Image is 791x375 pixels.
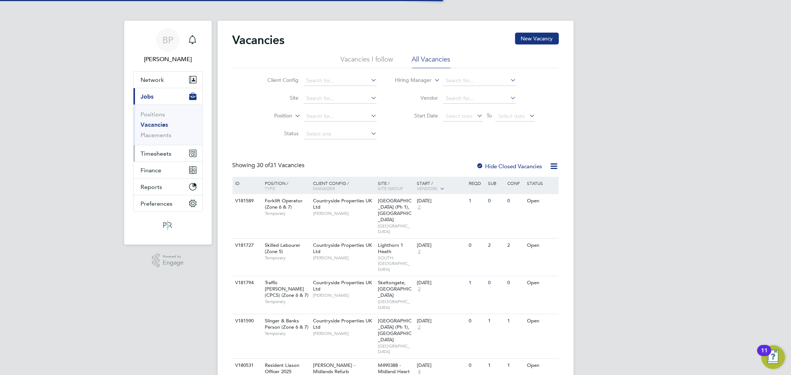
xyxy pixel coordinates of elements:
div: [DATE] [417,242,465,249]
span: Finance [141,167,162,174]
div: Jobs [134,104,202,145]
label: Site [256,94,299,101]
span: Temporary [265,331,309,336]
div: Open [525,276,557,290]
span: Forklift Operator (Zone 6 & 7) [265,198,303,210]
div: 0 [467,239,486,252]
div: [DATE] [417,280,465,286]
div: 1 [467,194,486,208]
div: 0 [486,276,505,290]
span: [PERSON_NAME] [313,292,374,298]
span: 2 [417,324,422,331]
span: Temporary [265,255,309,261]
span: Countryside Properties UK Ltd [313,318,372,330]
label: Start Date [395,112,438,119]
span: Preferences [141,200,173,207]
div: 0 [467,314,486,328]
span: Reports [141,183,162,190]
li: Vacancies I follow [341,55,393,68]
span: Site Group [378,185,403,191]
label: Hide Closed Vacancies [477,163,543,170]
div: V181590 [234,314,260,328]
div: ID [234,177,260,189]
div: V180531 [234,359,260,372]
span: SOUTH-[GEOGRAPHIC_DATA] [378,255,413,272]
span: [GEOGRAPHIC_DATA] [378,223,413,235]
div: Showing [233,162,306,169]
button: Timesheets [134,145,202,162]
span: Traffic [PERSON_NAME] (CPCS) (Zone 6 & 7) [265,279,309,298]
span: Countryside Properties UK Ltd [313,279,372,292]
span: Jobs [141,93,154,100]
span: Select date [446,113,472,119]
div: 2 [506,239,525,252]
span: 2 [417,249,422,255]
label: Hiring Manager [389,77,432,84]
button: Jobs [134,88,202,104]
div: 0 [506,276,525,290]
div: 1 [486,359,505,372]
div: Status [525,177,557,189]
span: 4 [417,369,422,375]
a: BP[PERSON_NAME] [133,28,203,64]
div: 1 [506,314,525,328]
span: [GEOGRAPHIC_DATA] (Ph 1), [GEOGRAPHIC_DATA] [378,318,412,343]
div: 0 [506,194,525,208]
span: Vendors [417,185,438,191]
input: Search for... [304,76,377,86]
nav: Main navigation [124,21,212,245]
div: Client Config / [311,177,376,195]
span: [PERSON_NAME] [313,255,374,261]
button: New Vacancy [515,33,559,44]
span: [GEOGRAPHIC_DATA] [378,343,413,355]
span: [PERSON_NAME] - Midlands Refurb [313,362,355,375]
a: Go to home page [133,219,203,231]
div: [DATE] [417,198,465,204]
input: Select one [304,129,377,139]
button: Open Resource Center, 11 new notifications [761,345,785,369]
span: 2 [417,204,422,210]
span: [GEOGRAPHIC_DATA] [378,299,413,310]
div: Sub [486,177,505,189]
a: Vacancies [141,121,168,128]
li: All Vacancies [412,55,451,68]
a: Positions [141,111,165,118]
div: Open [525,359,557,372]
input: Search for... [443,76,516,86]
div: Conf [506,177,525,189]
label: Vendor [395,94,438,101]
div: 0 [486,194,505,208]
div: Open [525,314,557,328]
div: Start / [415,177,467,195]
div: Reqd [467,177,486,189]
input: Search for... [304,111,377,122]
span: Temporary [265,210,309,216]
div: 0 [467,359,486,372]
span: 30 of [257,162,270,169]
span: [GEOGRAPHIC_DATA] (Ph 1), [GEOGRAPHIC_DATA] [378,198,412,223]
span: Resident Liason Officer 2025 [265,362,299,375]
div: 1 [506,359,525,372]
span: 31 Vacancies [257,162,305,169]
a: Powered byEngage [152,253,184,268]
div: V181794 [234,276,260,290]
div: Open [525,239,557,252]
button: Finance [134,162,202,178]
span: Powered by [163,253,184,260]
span: Skilled Labourer (Zone 5) [265,242,300,255]
span: 2 [417,286,422,292]
span: Select date [498,113,525,119]
div: [DATE] [417,318,465,324]
label: Client Config [256,77,299,83]
input: Search for... [443,93,516,104]
span: [PERSON_NAME] [313,331,374,336]
label: Status [256,130,299,137]
span: Engage [163,260,184,266]
span: Ben Perkin [133,55,203,64]
img: psrsolutions-logo-retina.png [161,219,174,231]
span: Type [265,185,275,191]
button: Network [134,72,202,88]
span: Countryside Properties UK Ltd [313,198,372,210]
div: V181589 [234,194,260,208]
button: Preferences [134,195,202,212]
